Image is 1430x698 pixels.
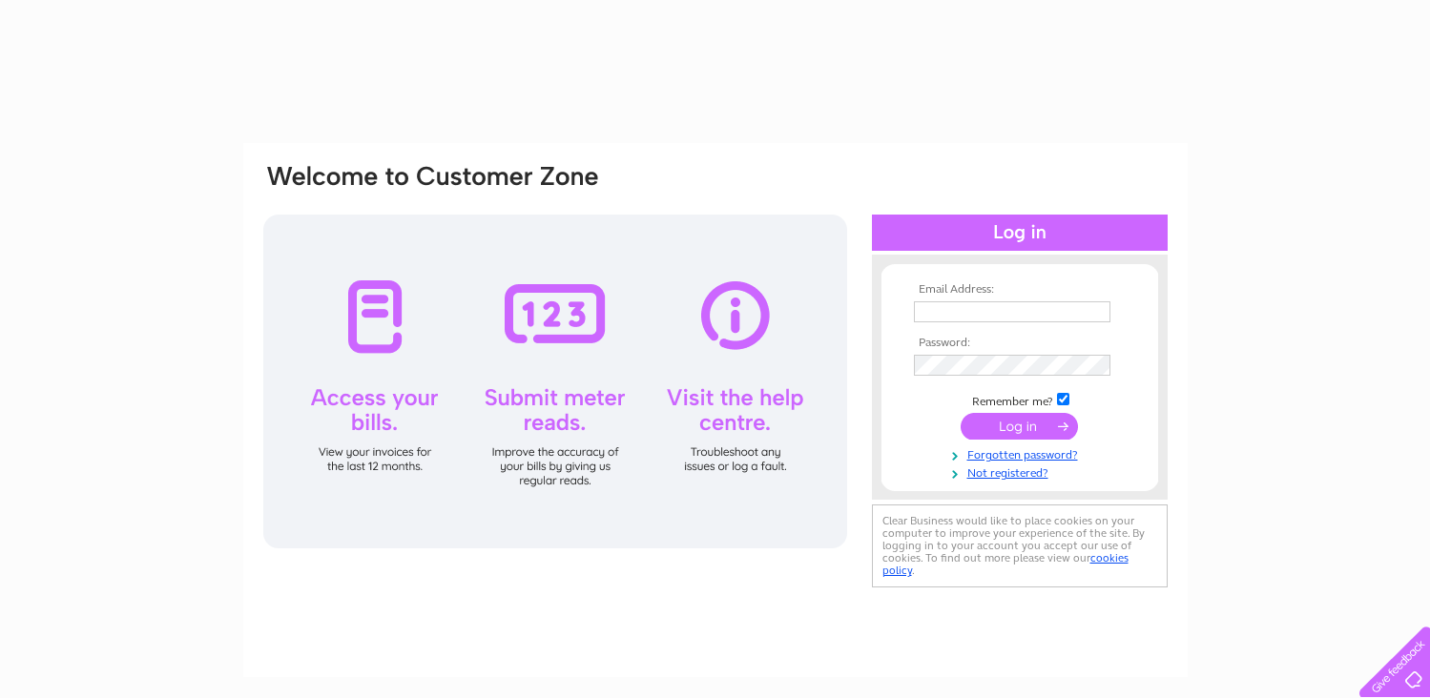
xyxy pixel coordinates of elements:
th: Password: [909,337,1130,350]
div: Clear Business would like to place cookies on your computer to improve your experience of the sit... [872,504,1168,587]
th: Email Address: [909,283,1130,297]
td: Remember me? [909,390,1130,409]
input: Submit [961,413,1078,440]
a: Forgotten password? [914,444,1130,462]
a: Not registered? [914,462,1130,481]
a: cookies policy [882,551,1129,577]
